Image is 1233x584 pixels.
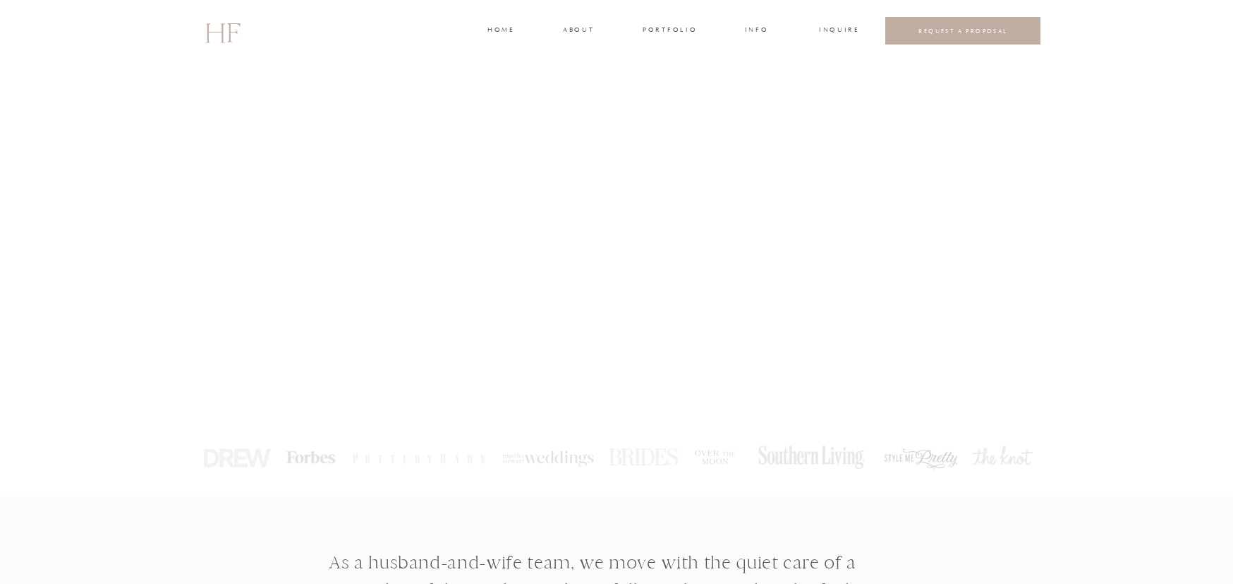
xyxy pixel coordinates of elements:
a: about [563,25,593,37]
a: INQUIRE [819,25,857,37]
a: home [487,25,514,37]
a: INFO [743,25,770,37]
a: HF [205,11,240,52]
a: portfolio [643,25,696,37]
a: REQUEST A PROPOSAL [897,27,1030,35]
